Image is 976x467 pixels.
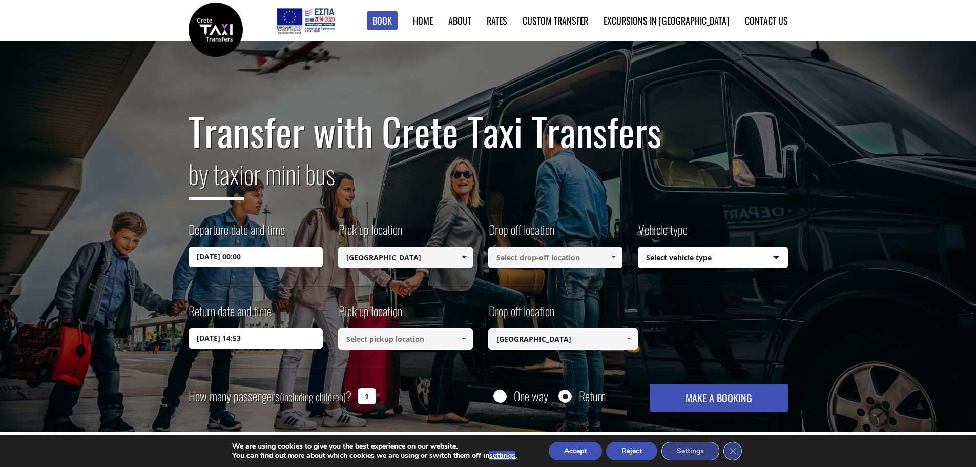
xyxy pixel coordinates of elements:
[189,110,788,153] h1: Transfer with Crete Taxi Transfers
[448,14,471,27] a: About
[638,220,688,247] label: Vehicle type
[338,220,402,247] label: Pick up location
[232,442,517,451] p: We are using cookies to give you the best experience on our website.
[455,247,472,268] a: Show All Items
[638,247,787,269] span: Select vehicle type
[605,247,622,268] a: Show All Items
[232,451,517,460] p: You can find out more about which cookies we are using or switch them off in .
[489,451,515,460] button: settings
[620,328,637,350] a: Show All Items
[189,154,244,200] span: by taxi
[280,389,346,404] small: (including children)
[606,442,657,460] button: Reject
[189,220,285,247] label: Departure date and time
[579,390,606,402] label: Return
[523,14,588,27] a: Custom Transfer
[487,14,507,27] a: Rates
[455,328,472,350] a: Show All Items
[549,442,602,460] button: Accept
[488,220,554,247] label: Drop off location
[723,442,742,460] button: Close GDPR Cookie Banner
[189,3,243,57] img: Crete Taxi Transfers | Safe Taxi Transfer Services from to Heraklion Airport, Chania Airport, Ret...
[604,14,730,27] a: Excursions in [GEOGRAPHIC_DATA]
[189,153,788,208] h2: or mini bus
[189,384,351,409] label: How many passengers ?
[367,11,398,30] a: Book
[514,390,548,402] label: One way
[338,328,473,350] input: Select pickup location
[745,14,788,27] a: Contact us
[189,302,272,328] label: Return date and time
[488,247,623,268] input: Select drop-off location
[338,302,402,328] label: Pick up location
[413,14,433,27] a: Home
[650,384,787,412] button: MAKE A BOOKING
[488,328,638,350] input: Select drop-off location
[338,247,473,268] input: Select pickup location
[189,23,243,34] a: Crete Taxi Transfers | Safe Taxi Transfer Services from to Heraklion Airport, Chania Airport, Ret...
[661,442,719,460] button: Settings
[275,5,336,36] img: e-bannersEUERDF180X90.jpg
[488,302,554,328] label: Drop off location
